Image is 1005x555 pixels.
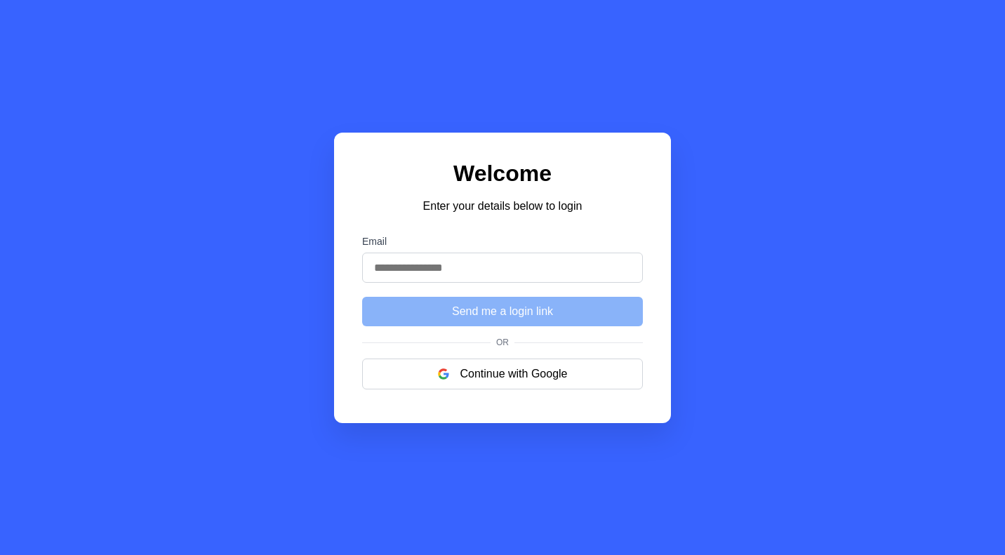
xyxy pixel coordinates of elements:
[438,368,449,380] img: google logo
[362,297,643,326] button: Send me a login link
[362,236,643,247] label: Email
[362,198,643,215] p: Enter your details below to login
[491,337,514,347] span: Or
[362,359,643,389] button: Continue with Google
[362,161,643,187] h1: Welcome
